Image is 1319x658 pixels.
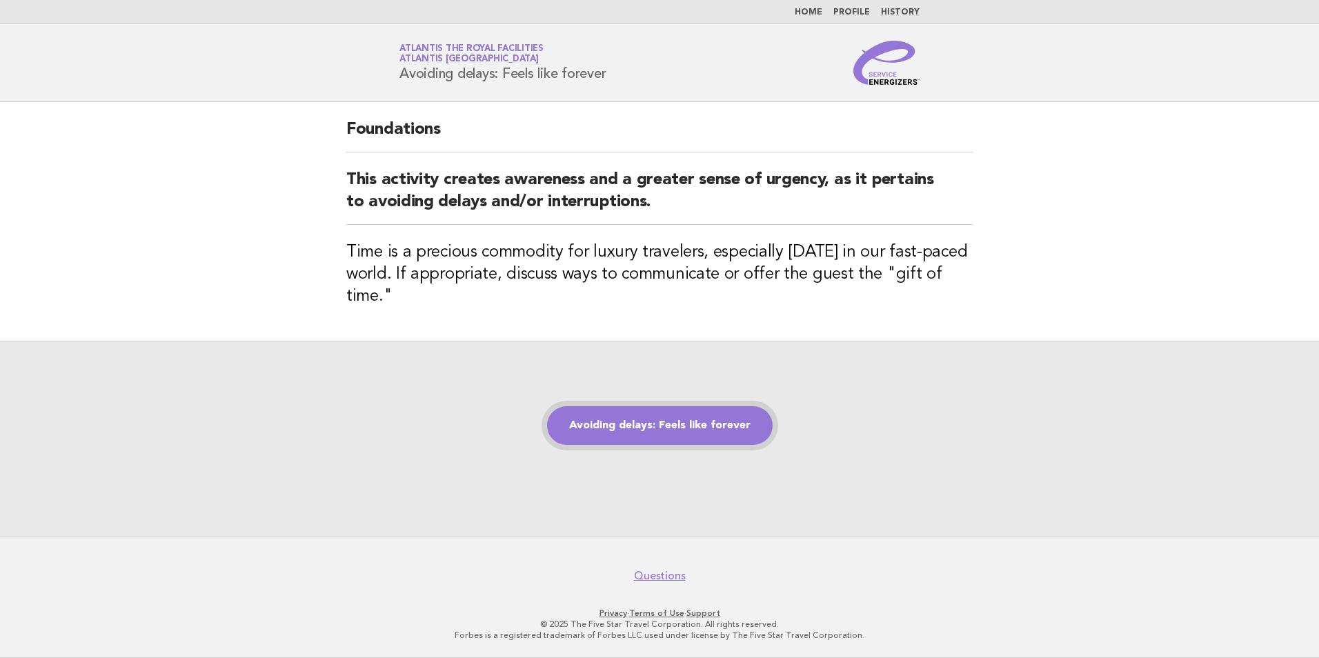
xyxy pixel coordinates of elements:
[634,569,686,583] a: Questions
[547,406,773,445] a: Avoiding delays: Feels like forever
[346,119,973,152] h2: Foundations
[853,41,920,85] img: Service Energizers
[346,169,973,225] h2: This activity creates awareness and a greater sense of urgency, as it pertains to avoiding delays...
[399,45,606,81] h1: Avoiding delays: Feels like forever
[237,630,1082,641] p: Forbes is a registered trademark of Forbes LLC used under license by The Five Star Travel Corpora...
[833,8,870,17] a: Profile
[686,608,720,618] a: Support
[237,619,1082,630] p: © 2025 The Five Star Travel Corporation. All rights reserved.
[881,8,920,17] a: History
[237,608,1082,619] p: · ·
[399,44,544,63] a: Atlantis The Royal FacilitiesAtlantis [GEOGRAPHIC_DATA]
[399,55,539,64] span: Atlantis [GEOGRAPHIC_DATA]
[629,608,684,618] a: Terms of Use
[599,608,627,618] a: Privacy
[346,241,973,308] h3: Time is a precious commodity for luxury travelers, especially [DATE] in our fast-paced world. If ...
[795,8,822,17] a: Home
